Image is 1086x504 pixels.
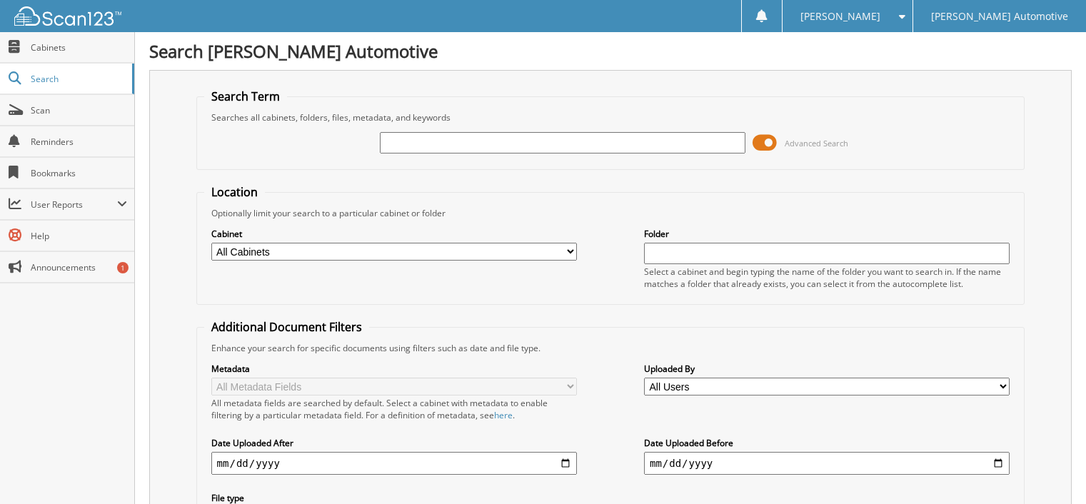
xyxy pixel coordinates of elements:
[644,266,1010,290] div: Select a cabinet and begin typing the name of the folder you want to search in. If the name match...
[211,452,577,475] input: start
[644,228,1010,240] label: Folder
[31,41,127,54] span: Cabinets
[31,136,127,148] span: Reminders
[644,437,1010,449] label: Date Uploaded Before
[31,73,125,85] span: Search
[211,228,577,240] label: Cabinet
[117,262,129,273] div: 1
[149,39,1072,63] h1: Search [PERSON_NAME] Automotive
[211,363,577,375] label: Metadata
[211,492,577,504] label: File type
[204,207,1017,219] div: Optionally limit your search to a particular cabinet or folder
[211,397,577,421] div: All metadata fields are searched by default. Select a cabinet with metadata to enable filtering b...
[31,230,127,242] span: Help
[931,12,1068,21] span: [PERSON_NAME] Automotive
[31,198,117,211] span: User Reports
[31,261,127,273] span: Announcements
[785,138,848,148] span: Advanced Search
[14,6,121,26] img: scan123-logo-white.svg
[204,89,287,104] legend: Search Term
[644,363,1010,375] label: Uploaded By
[204,319,369,335] legend: Additional Document Filters
[204,342,1017,354] div: Enhance your search for specific documents using filters such as date and file type.
[204,111,1017,124] div: Searches all cabinets, folders, files, metadata, and keywords
[211,437,577,449] label: Date Uploaded After
[31,167,127,179] span: Bookmarks
[494,409,513,421] a: here
[31,104,127,116] span: Scan
[644,452,1010,475] input: end
[800,12,880,21] span: [PERSON_NAME]
[204,184,265,200] legend: Location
